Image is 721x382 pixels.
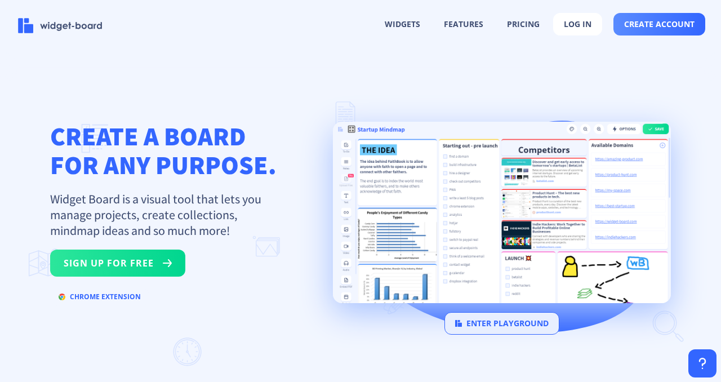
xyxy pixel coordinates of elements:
[50,122,277,179] h1: CREATE A BOARD FOR ANY PURPOSE.
[497,14,550,35] button: pricing
[50,191,275,238] p: Widget Board is a visual tool that lets you manage projects, create collections, mindmap ideas an...
[553,13,602,35] button: log in
[375,14,430,35] button: widgets
[18,18,103,33] img: logo-name.svg
[434,14,493,35] button: features
[50,295,149,305] a: chrome extension
[59,294,65,300] img: chrome.svg
[50,250,185,277] button: sign up for free
[444,312,559,335] button: enter playground
[613,13,705,35] button: create account
[624,20,695,29] span: create account
[455,320,462,327] img: logo.svg
[50,288,149,306] button: chrome extension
